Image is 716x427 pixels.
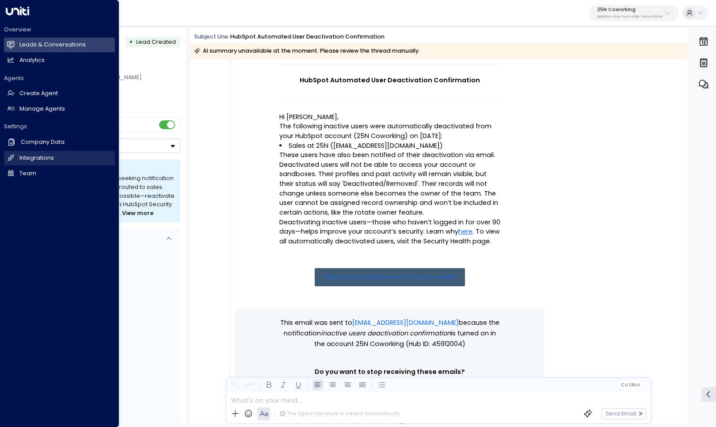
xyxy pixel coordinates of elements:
[4,26,115,34] h2: Overview
[230,33,385,41] div: HubSpot Automated User Deactivation Confirmation
[279,76,500,85] h1: HubSpot Automated User Deactivation Confirmation
[621,382,640,388] span: Cc Bcc
[4,86,115,101] a: Create Agent
[4,151,115,165] a: Integrations
[4,135,115,150] a: Company Data
[279,410,400,417] div: The agent signature is added automatically
[4,74,115,82] h2: Agents
[19,169,36,178] h2: Team
[129,35,133,49] div: •
[194,33,229,40] span: Subject Line:
[122,209,153,218] span: View more
[279,218,500,246] p: Deactivating inactive users—those who haven’t logged in for over 90 days—helps improve your accou...
[4,53,115,68] a: Analytics
[19,89,58,98] h2: Create Agent
[136,38,176,46] span: Lead Created
[4,102,115,116] a: Manage Agents
[597,15,662,19] p: 3b9800f4-81ca-4ec0-8758-72fbe4763f36
[244,380,255,391] button: Redo
[19,41,86,49] h2: Leads & Conversations
[315,268,465,286] a: View Deactivated Users in Security Health
[279,317,500,349] p: This email was sent to because the notification is turned on in the account 25N Coworking (Hub ID...
[19,105,65,113] h2: Manage Agents
[315,366,465,377] span: Do you want to stop receiving these emails?
[19,56,45,65] h2: Analytics
[4,166,115,181] a: Team
[617,381,644,389] button: Cc|Bcc
[21,138,65,146] h2: Company Data
[4,38,115,52] a: Leads & Conversations
[589,5,679,21] button: 25N Coworking3b9800f4-81ca-4ec0-8758-72fbe4763f36
[194,46,420,55] div: AI summary unavailable at the moment. Please review the thread manually.
[279,112,500,122] p: Hi [PERSON_NAME],
[307,377,438,388] span: Inactive Users Deactivation Confirmation
[19,154,54,162] h2: Integrations
[229,380,240,391] button: Undo
[281,377,307,388] a: Turn off
[279,122,500,141] p: The following inactive users were automatically deactivated from your HubSpot account (25N Cowork...
[321,328,451,339] span: Inactive Users Deactivation Confirmation
[279,141,500,151] li: Sales at 25N ([EMAIL_ADDRESS][DOMAIN_NAME])
[279,377,500,388] p: email notifications.
[458,227,472,237] a: here
[279,150,500,217] p: These users have also been notified of their deactivation via email. Deactivated users will not b...
[352,317,459,328] a: [EMAIL_ADDRESS][DOMAIN_NAME]
[4,123,115,131] h2: Settings
[629,382,630,388] span: |
[597,7,662,12] p: 25N Coworking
